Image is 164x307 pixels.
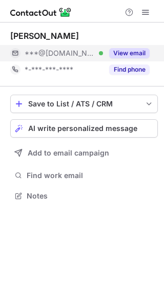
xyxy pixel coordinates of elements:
[10,6,72,18] img: ContactOut v5.3.10
[10,189,158,203] button: Notes
[25,49,95,58] span: ***@[DOMAIN_NAME]
[27,191,154,201] span: Notes
[10,31,79,41] div: [PERSON_NAME]
[109,64,150,75] button: Reveal Button
[10,119,158,138] button: AI write personalized message
[10,95,158,113] button: save-profile-one-click
[28,100,140,108] div: Save to List / ATS / CRM
[28,149,109,157] span: Add to email campaign
[27,171,154,180] span: Find work email
[28,124,137,133] span: AI write personalized message
[10,168,158,183] button: Find work email
[109,48,150,58] button: Reveal Button
[10,144,158,162] button: Add to email campaign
